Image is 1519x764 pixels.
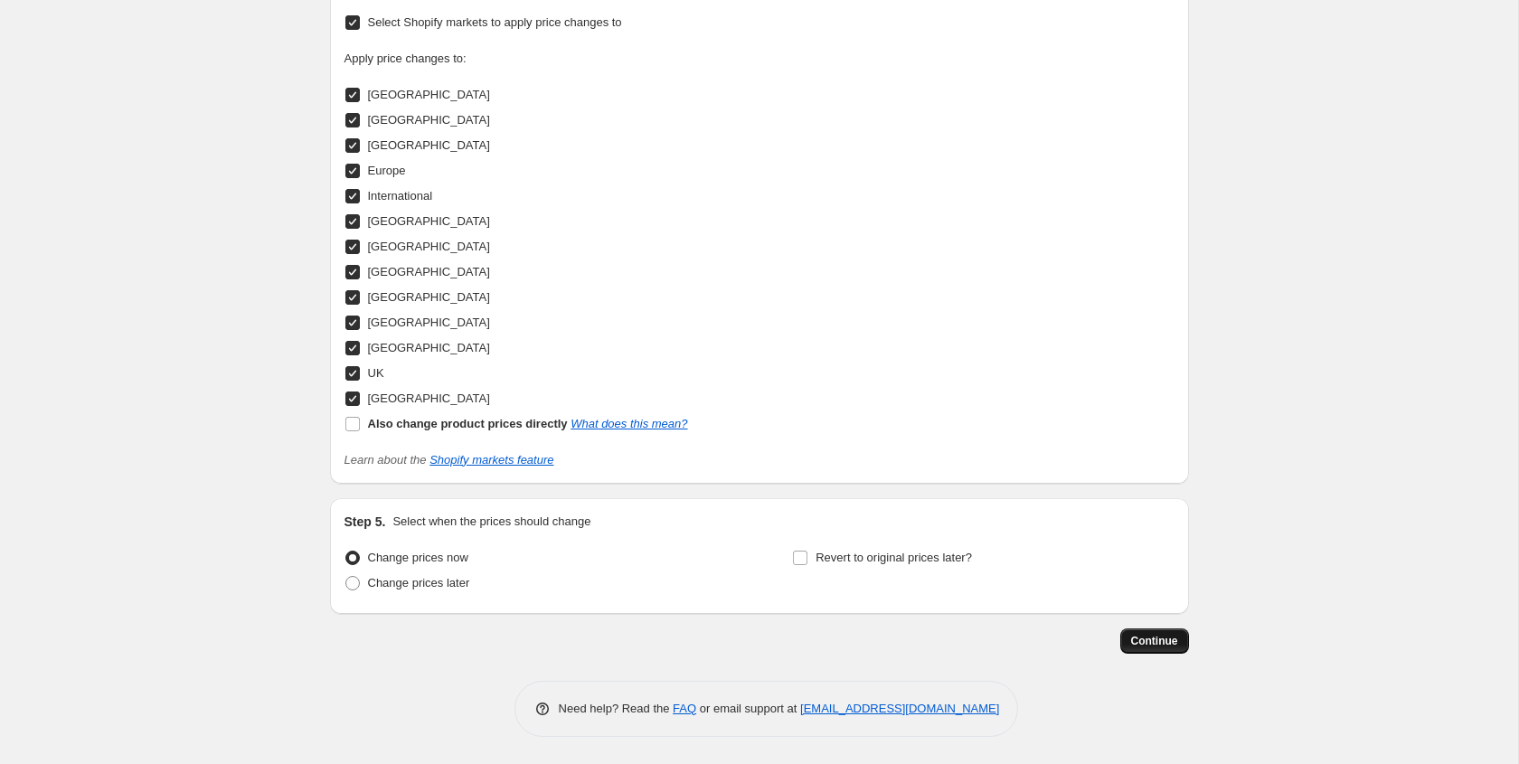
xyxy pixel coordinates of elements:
span: [GEOGRAPHIC_DATA] [368,240,490,253]
button: Continue [1120,628,1189,654]
b: Also change product prices directly [368,417,568,430]
span: Change prices later [368,576,470,590]
p: Select when the prices should change [392,513,590,531]
span: [GEOGRAPHIC_DATA] [368,88,490,101]
span: [GEOGRAPHIC_DATA] [368,113,490,127]
span: [GEOGRAPHIC_DATA] [368,391,490,405]
span: Need help? Read the [559,702,674,715]
span: [GEOGRAPHIC_DATA] [368,316,490,329]
i: Learn about the [344,453,554,467]
span: Change prices now [368,551,468,564]
span: Continue [1131,634,1178,648]
span: Apply price changes to: [344,52,467,65]
span: [GEOGRAPHIC_DATA] [368,138,490,152]
span: Europe [368,164,406,177]
a: Shopify markets feature [429,453,553,467]
span: Select Shopify markets to apply price changes to [368,15,622,29]
a: [EMAIL_ADDRESS][DOMAIN_NAME] [800,702,999,715]
span: [GEOGRAPHIC_DATA] [368,214,490,228]
span: [GEOGRAPHIC_DATA] [368,341,490,354]
a: What does this mean? [571,417,687,430]
span: Revert to original prices later? [816,551,972,564]
a: FAQ [673,702,696,715]
span: [GEOGRAPHIC_DATA] [368,265,490,278]
span: International [368,189,433,203]
span: or email support at [696,702,800,715]
span: UK [368,366,384,380]
span: [GEOGRAPHIC_DATA] [368,290,490,304]
h2: Step 5. [344,513,386,531]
